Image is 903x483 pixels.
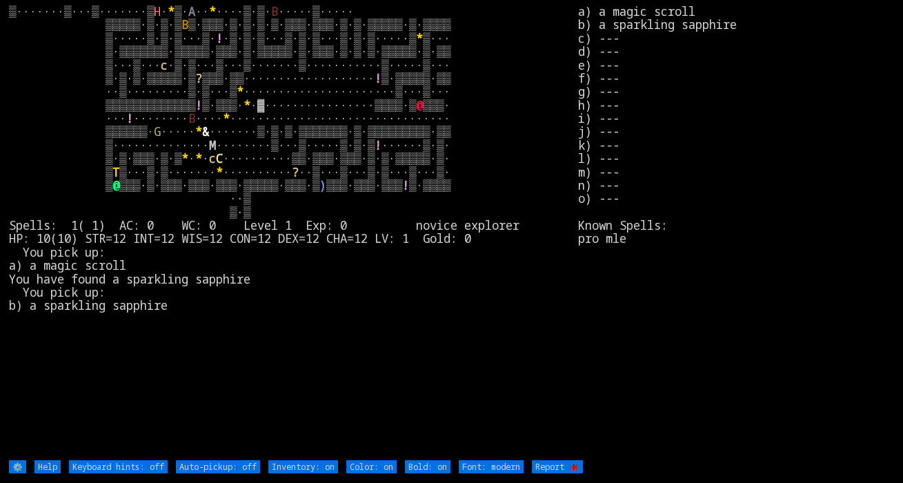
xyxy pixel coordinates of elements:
font: H [154,3,161,19]
input: Auto-pickup: off [176,460,260,473]
font: ! [375,137,381,153]
font: B [181,17,188,32]
font: c [161,57,168,73]
font: ! [216,30,223,46]
font: M [209,137,216,153]
font: ) [319,177,326,193]
font: A [188,3,195,19]
input: Font: modern [459,460,524,473]
larn: ▒·······▒···▒·······▒ · ▒· ·· ····▒·▒· ·····▒····· ▒▒▒▒▒·▒·▒·▒ ▒·▒▒▒·▒·▒·▒·▒·▒▒▒·▒▒▒·▒·▒·▒▒▒▒▒·▒·... [9,5,578,459]
font: C [216,150,223,166]
font: ? [195,70,202,86]
input: Inventory: on [268,460,338,473]
font: & [202,124,209,139]
font: ! [195,97,202,113]
font: T [112,164,119,180]
input: Color: on [346,460,397,473]
font: B [271,3,278,19]
input: Report 🐞 [532,460,583,473]
input: Help [34,460,61,473]
input: Bold: on [405,460,450,473]
stats: a) a magic scroll b) a sparkling sapphire c) --- d) --- e) --- f) --- g) --- h) --- i) --- j) ---... [578,5,894,459]
font: B [188,110,195,126]
font: G [154,124,161,139]
input: Keyboard hints: off [69,460,168,473]
font: @ [112,177,119,193]
font: @ [416,97,423,113]
font: ! [402,177,409,193]
input: ⚙️ [9,460,26,473]
font: ? [292,164,299,180]
font: ! [375,70,381,86]
font: ! [126,110,133,126]
font: c [209,150,216,166]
